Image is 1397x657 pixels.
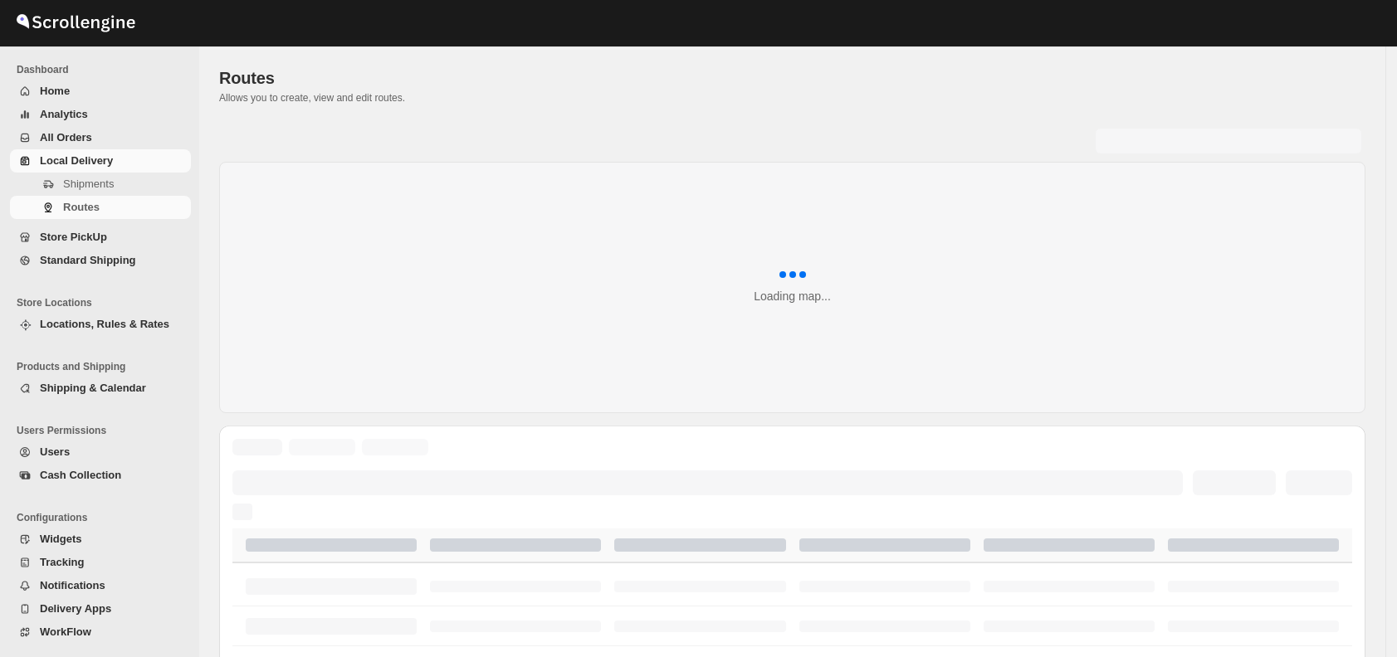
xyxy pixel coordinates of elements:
[10,528,191,551] button: Widgets
[63,178,114,190] span: Shipments
[40,579,105,591] span: Notifications
[40,382,146,394] span: Shipping & Calendar
[17,360,191,373] span: Products and Shipping
[40,108,88,120] span: Analytics
[219,69,275,87] span: Routes
[63,201,100,213] span: Routes
[10,574,191,597] button: Notifications
[754,288,831,304] div: Loading map...
[10,126,191,149] button: All Orders
[40,556,84,568] span: Tracking
[17,296,191,309] span: Store Locations
[40,154,113,167] span: Local Delivery
[40,318,169,330] span: Locations, Rules & Rates
[40,231,107,243] span: Store PickUp
[10,440,191,464] button: Users
[40,625,91,638] span: WorkFlow
[40,445,70,458] span: Users
[40,131,92,144] span: All Orders
[219,91,1365,105] p: Allows you to create, view and edit routes.
[10,597,191,620] button: Delivery Apps
[40,602,111,615] span: Delivery Apps
[10,173,191,196] button: Shipments
[10,620,191,644] button: WorkFlow
[10,464,191,487] button: Cash Collection
[40,85,70,97] span: Home
[10,80,191,103] button: Home
[40,254,136,266] span: Standard Shipping
[40,533,81,545] span: Widgets
[10,551,191,574] button: Tracking
[17,424,191,437] span: Users Permissions
[10,196,191,219] button: Routes
[17,63,191,76] span: Dashboard
[10,313,191,336] button: Locations, Rules & Rates
[17,511,191,524] span: Configurations
[10,377,191,400] button: Shipping & Calendar
[10,103,191,126] button: Analytics
[40,469,121,481] span: Cash Collection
